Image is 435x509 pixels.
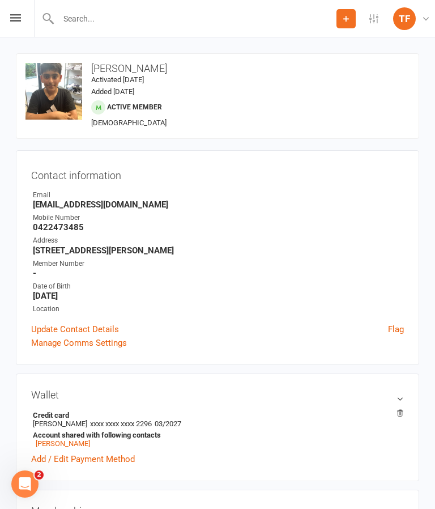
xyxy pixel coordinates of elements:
strong: [DATE] [33,291,404,301]
a: Add / Edit Payment Method [31,452,135,466]
time: Activated [DATE] [91,75,144,84]
h3: [PERSON_NAME] [25,63,410,74]
div: Date of Birth [33,281,404,292]
span: 03/2027 [155,419,181,428]
div: Location [33,304,404,315]
span: 2 [35,470,44,480]
strong: Account shared with following contacts [33,431,398,439]
div: Address [33,235,404,246]
a: Flag [388,323,404,336]
h3: Wallet [31,389,404,401]
strong: [STREET_ADDRESS][PERSON_NAME] [33,245,404,256]
input: Search... [55,11,336,27]
li: [PERSON_NAME] [31,409,404,449]
strong: - [33,268,404,278]
div: Email [33,190,404,201]
span: [DEMOGRAPHIC_DATA] [91,118,167,127]
a: Manage Comms Settings [31,336,127,350]
img: image1757488252.png [25,63,82,120]
span: Active member [107,103,162,111]
a: [PERSON_NAME] [36,439,90,448]
strong: [EMAIL_ADDRESS][DOMAIN_NAME] [33,200,404,210]
h3: Contact information [31,166,404,181]
strong: Credit card [33,411,398,419]
div: TF [393,7,416,30]
a: Update Contact Details [31,323,119,336]
span: xxxx xxxx xxxx 2296 [90,419,152,428]
time: Added [DATE] [91,87,134,96]
strong: 0422473485 [33,222,404,232]
iframe: Intercom live chat [11,470,39,498]
div: Member Number [33,258,404,269]
div: Mobile Number [33,213,404,223]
